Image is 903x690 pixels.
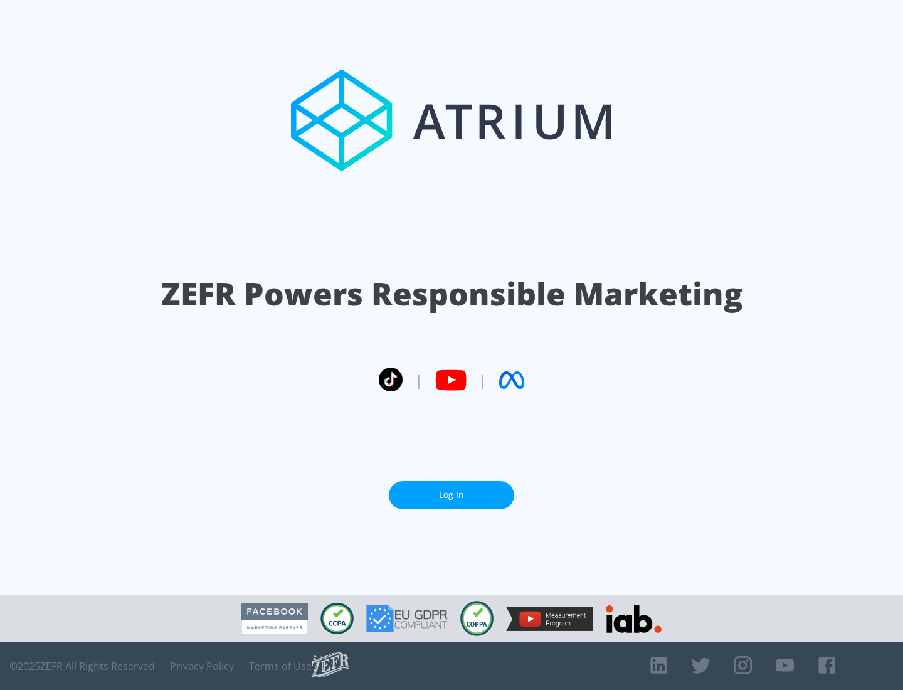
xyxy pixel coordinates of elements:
img: COPPA Compliant [460,601,494,636]
img: CCPA Compliant [320,603,354,634]
span: | [415,371,423,390]
span: © 2025 ZEFR All Rights Reserved [9,660,155,672]
a: Privacy Policy [170,660,234,672]
a: Terms of Use [249,660,312,672]
h1: ZEFR Powers Responsible Marketing [161,272,742,316]
span: | [479,371,487,390]
img: YouTube Measurement Program [506,607,593,631]
img: IAB [606,605,662,633]
a: Log In [389,481,514,509]
img: GDPR Compliant [366,605,448,632]
img: Facebook Marketing Partner [241,603,308,635]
